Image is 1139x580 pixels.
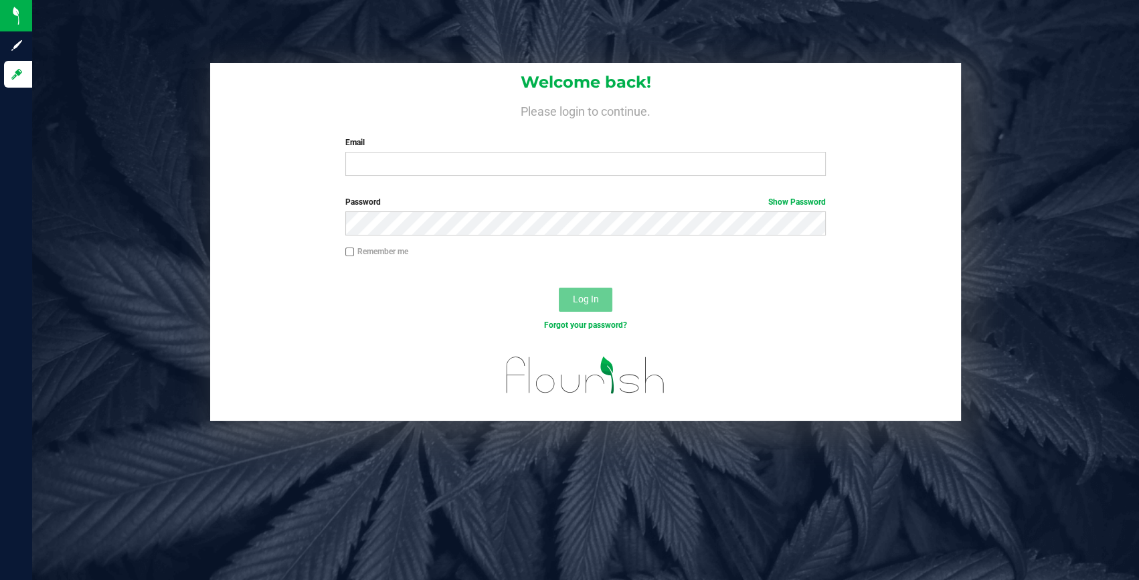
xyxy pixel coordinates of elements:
[210,102,962,118] h4: Please login to continue.
[572,294,598,304] span: Log In
[345,248,355,257] input: Remember me
[345,197,381,207] span: Password
[210,74,962,91] h1: Welcome back!
[345,136,826,149] label: Email
[10,39,23,52] inline-svg: Sign up
[492,345,680,405] img: flourish_logo.svg
[10,68,23,81] inline-svg: Log in
[544,320,627,330] a: Forgot your password?
[559,288,612,312] button: Log In
[768,197,826,207] a: Show Password
[345,246,408,258] label: Remember me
